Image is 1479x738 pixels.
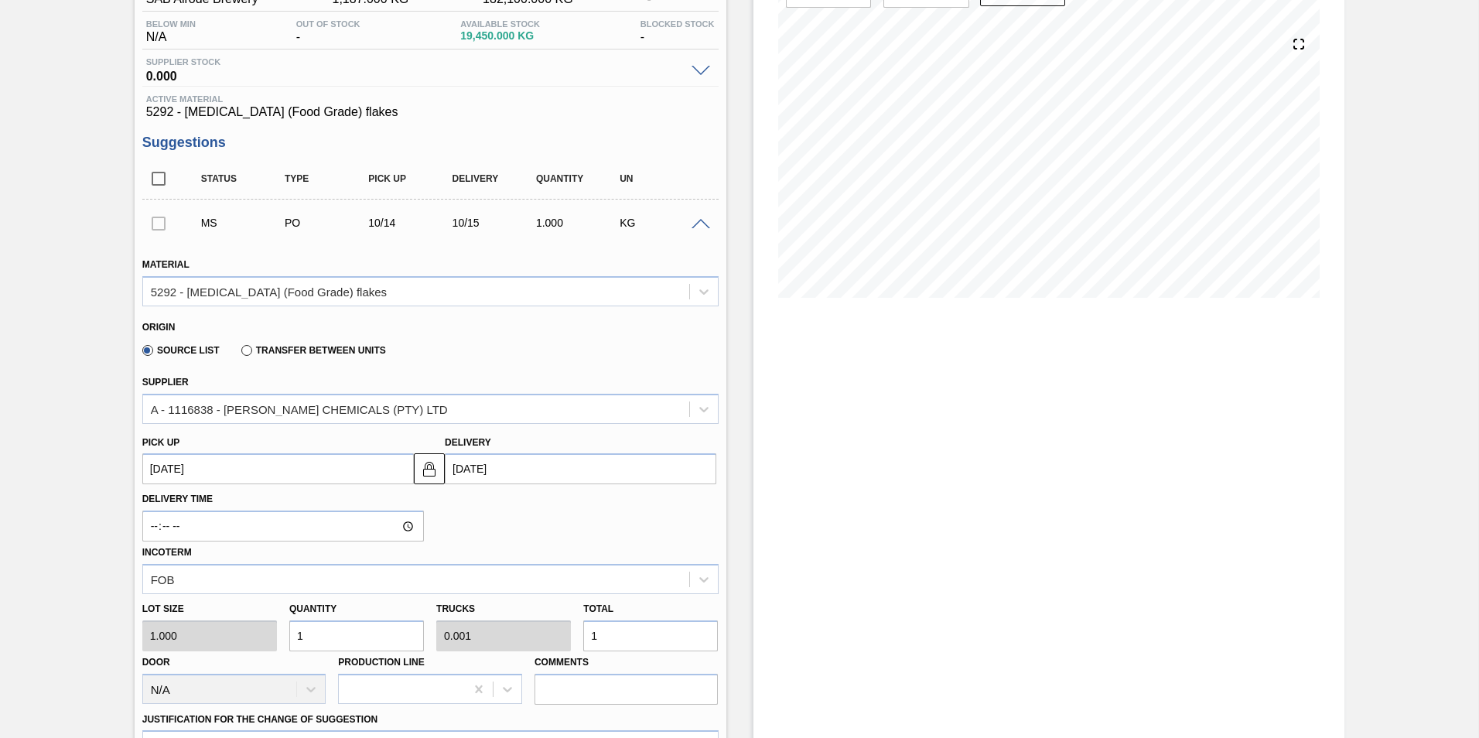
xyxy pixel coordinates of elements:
div: 10/15/2025 [449,217,542,229]
div: - [292,19,364,44]
label: Delivery Time [142,488,424,511]
span: Active Material [146,94,715,104]
label: Lot size [142,598,277,620]
label: Total [583,603,613,614]
div: Type [281,173,374,184]
label: Incoterm [142,547,192,558]
div: FOB [151,572,175,586]
div: N/A [142,19,200,44]
button: locked [414,453,445,484]
label: Trucks [436,603,475,614]
div: Manual Suggestion [197,217,291,229]
span: 0.000 [146,67,684,82]
label: Door [142,657,170,668]
div: A - 1116838 - [PERSON_NAME] CHEMICALS (PTY) LTD [151,402,448,415]
span: 5292 - [MEDICAL_DATA] (Food Grade) flakes [146,105,715,119]
span: Available Stock [460,19,540,29]
label: Production Line [338,657,424,668]
div: Purchase order [281,217,374,229]
label: Supplier [142,377,189,388]
label: Origin [142,322,176,333]
span: 19,450.000 KG [460,30,540,42]
div: Pick up [364,173,458,184]
div: Status [197,173,291,184]
span: Supplier Stock [146,57,684,67]
span: Blocked Stock [640,19,715,29]
label: Delivery [445,437,491,448]
input: mm/dd/yyyy [445,453,716,484]
div: UN [616,173,709,184]
div: - [637,19,719,44]
label: Justification for the Change of Suggestion [142,714,377,725]
label: Quantity [289,603,336,614]
input: mm/dd/yyyy [142,453,414,484]
div: 5292 - [MEDICAL_DATA] (Food Grade) flakes [151,285,387,298]
div: Delivery [449,173,542,184]
span: Below Min [146,19,196,29]
label: Transfer between Units [241,345,386,356]
span: Out Of Stock [296,19,360,29]
h3: Suggestions [142,135,719,151]
label: Source List [142,345,220,356]
div: 10/14/2025 [364,217,458,229]
div: KG [616,217,709,229]
img: locked [420,460,439,478]
label: Material [142,259,190,270]
label: Comments [535,651,719,674]
label: Pick up [142,437,180,448]
div: Quantity [532,173,626,184]
div: 1.000 [532,217,626,229]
